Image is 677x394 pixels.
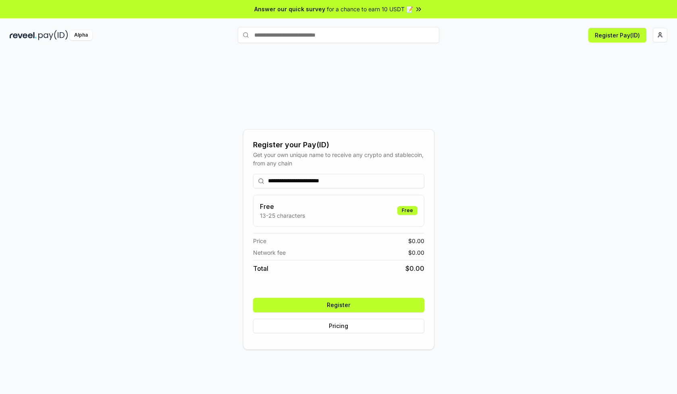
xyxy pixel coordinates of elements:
span: $ 0.00 [405,264,424,273]
span: Network fee [253,248,286,257]
img: reveel_dark [10,30,37,40]
span: for a chance to earn 10 USDT 📝 [327,5,413,13]
div: Alpha [70,30,92,40]
span: Total [253,264,268,273]
span: $ 0.00 [408,237,424,245]
div: Free [397,206,417,215]
img: pay_id [38,30,68,40]
span: Answer our quick survey [254,5,325,13]
span: $ 0.00 [408,248,424,257]
div: Get your own unique name to receive any crypto and stablecoin, from any chain [253,151,424,167]
div: Register your Pay(ID) [253,139,424,151]
span: Price [253,237,266,245]
button: Register [253,298,424,312]
h3: Free [260,202,305,211]
button: Pricing [253,319,424,333]
button: Register Pay(ID) [588,28,646,42]
p: 13-25 characters [260,211,305,220]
